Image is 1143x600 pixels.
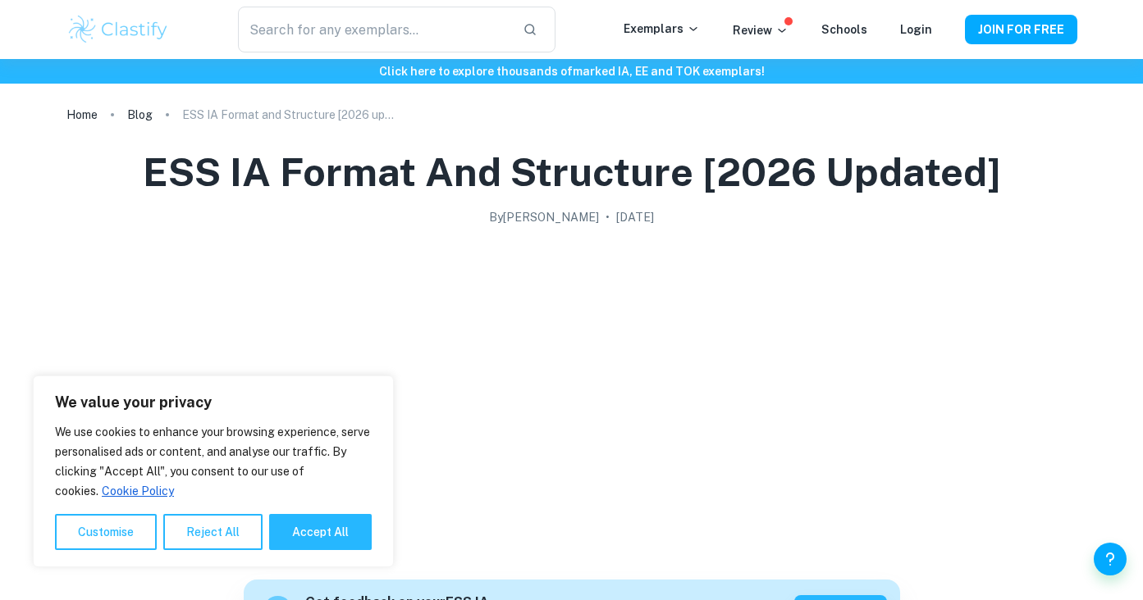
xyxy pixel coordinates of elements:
img: ESS IA Format and Structure [2026 updated] cover image [244,233,900,561]
p: • [606,208,610,226]
h2: [DATE] [616,208,654,226]
p: ESS IA Format and Structure [2026 updated] [182,106,395,124]
button: Accept All [269,514,372,550]
a: Login [900,23,932,36]
p: We value your privacy [55,393,372,412]
a: Schools [821,23,867,36]
button: Help and Feedback [1094,543,1127,575]
a: Home [66,103,98,126]
button: Customise [55,514,157,550]
button: JOIN FOR FREE [965,15,1077,44]
p: We use cookies to enhance your browsing experience, serve personalised ads or content, and analys... [55,422,372,501]
button: Reject All [163,514,263,550]
h6: Click here to explore thousands of marked IA, EE and TOK exemplars ! [3,62,1140,80]
h1: ESS IA Format and Structure [2026 updated] [143,146,1001,198]
div: We value your privacy [33,375,394,567]
p: Exemplars [624,20,700,38]
a: Cookie Policy [101,484,175,498]
a: Blog [127,103,153,126]
input: Search for any exemplars... [238,7,509,52]
h2: By [PERSON_NAME] [489,208,599,226]
img: Clastify logo [66,13,171,46]
p: Review [733,21,789,39]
